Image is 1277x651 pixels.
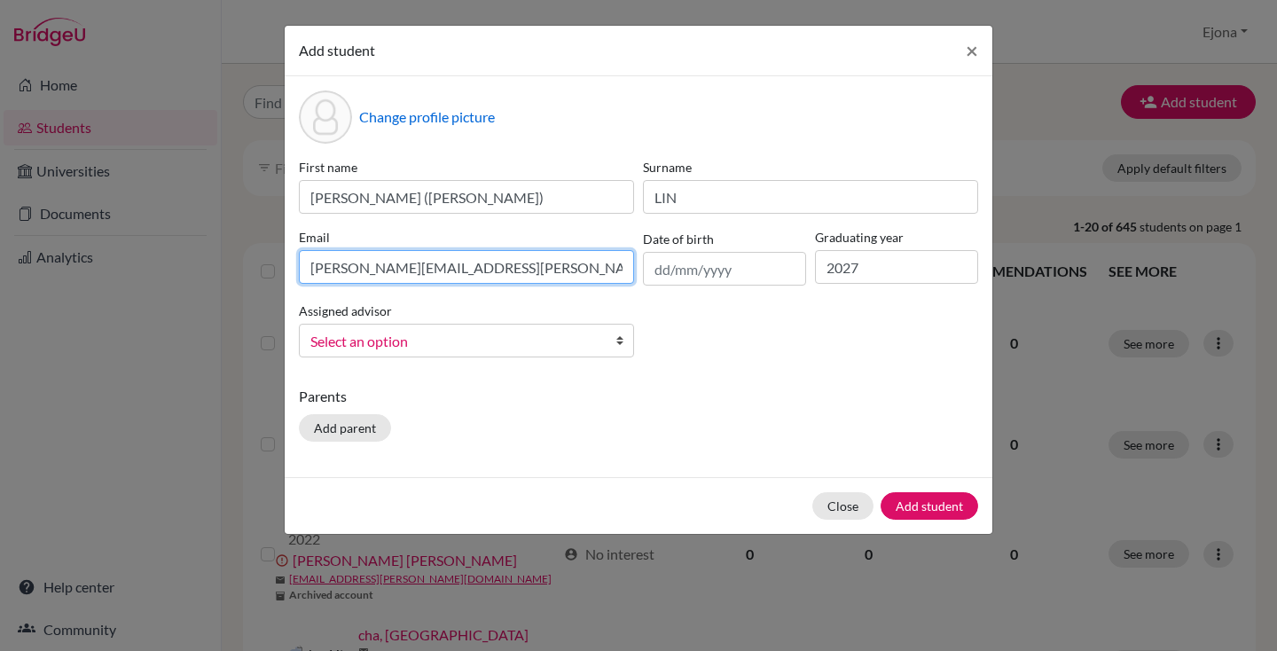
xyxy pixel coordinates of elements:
[299,386,978,407] p: Parents
[952,26,992,75] button: Close
[299,414,391,442] button: Add parent
[299,302,392,320] label: Assigned advisor
[881,492,978,520] button: Add student
[643,158,978,176] label: Surname
[815,228,978,247] label: Graduating year
[299,42,375,59] span: Add student
[299,158,634,176] label: First name
[310,330,599,353] span: Select an option
[299,90,352,144] div: Profile picture
[643,230,714,248] label: Date of birth
[643,252,806,286] input: dd/mm/yyyy
[812,492,874,520] button: Close
[966,37,978,63] span: ×
[299,228,634,247] label: Email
